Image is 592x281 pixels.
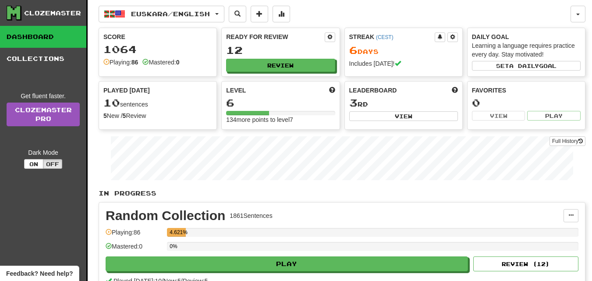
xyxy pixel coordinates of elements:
span: Level [226,86,246,95]
div: 0 [472,97,581,108]
div: Mastered: [142,58,179,67]
strong: 5 [123,112,126,119]
button: Euskara/English [99,6,224,22]
div: Learning a language requires practice every day. Stay motivated! [472,41,581,59]
div: 4.621% [170,228,186,237]
button: View [349,111,458,121]
button: Play [527,111,581,121]
div: Day s [349,45,458,56]
div: rd [349,97,458,109]
span: This week in points, UTC [452,86,458,95]
div: Score [103,32,212,41]
div: Playing: 86 [106,228,163,242]
p: In Progress [99,189,585,198]
span: Leaderboard [349,86,397,95]
div: sentences [103,97,212,109]
span: Open feedback widget [6,269,73,278]
span: Score more points to level up [329,86,335,95]
strong: 0 [176,59,180,66]
span: 10 [103,96,120,109]
button: Play [106,256,468,271]
span: 3 [349,96,358,109]
div: 6 [226,97,335,108]
div: Favorites [472,86,581,95]
div: Includes [DATE]! [349,59,458,68]
strong: 86 [131,59,138,66]
div: Ready for Review [226,32,324,41]
div: Dark Mode [7,148,80,157]
div: Get fluent faster. [7,92,80,100]
button: Review [226,59,335,72]
div: Streak [349,32,435,41]
div: 1064 [103,44,212,55]
div: New / Review [103,111,212,120]
span: 6 [349,44,358,56]
button: Review (12) [473,256,578,271]
div: Clozemaster [24,9,81,18]
strong: 5 [103,112,107,119]
span: Euskara / English [131,10,210,18]
div: Mastered: 0 [106,242,163,256]
button: On [24,159,43,169]
button: Search sentences [229,6,246,22]
div: Playing: [103,58,138,67]
a: ClozemasterPro [7,103,80,126]
button: More stats [273,6,290,22]
div: Random Collection [106,209,225,222]
div: 1861 Sentences [230,211,272,220]
button: Full History [549,136,585,146]
button: Add sentence to collection [251,6,268,22]
button: View [472,111,525,121]
button: Off [43,159,62,169]
div: 134 more points to level 7 [226,115,335,124]
a: (CEST) [376,34,393,40]
span: Played [DATE] [103,86,150,95]
div: Daily Goal [472,32,581,41]
button: Seta dailygoal [472,61,581,71]
div: 12 [226,45,335,56]
span: a daily [509,63,539,69]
